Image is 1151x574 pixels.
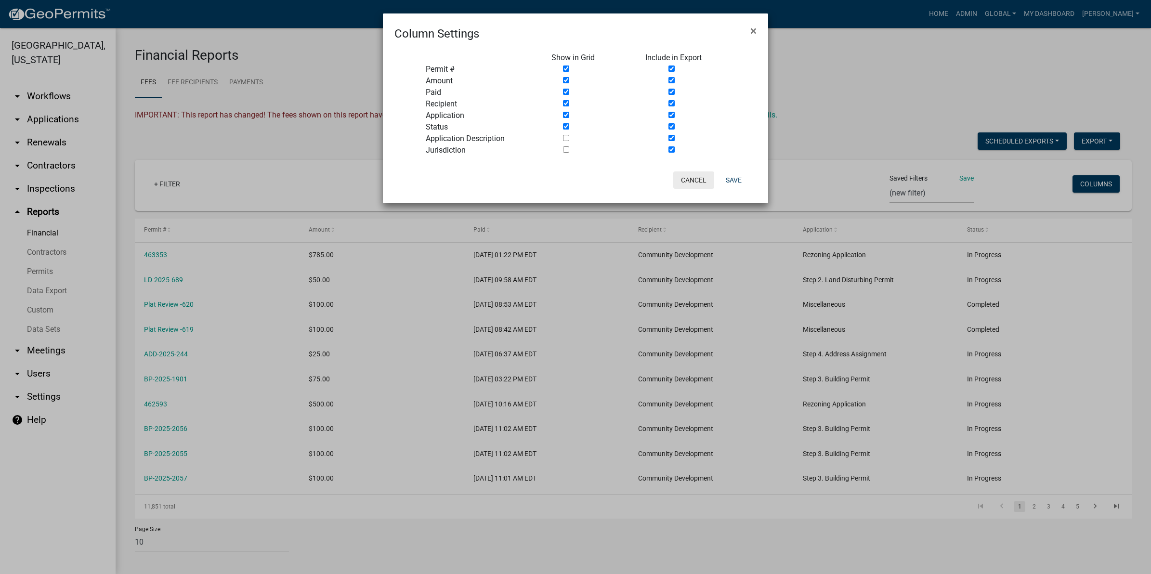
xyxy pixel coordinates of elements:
[544,52,639,64] div: Show in Grid
[419,133,544,144] div: Application Description
[419,110,544,121] div: Application
[419,144,544,156] div: Jurisdiction
[673,171,714,189] button: Cancel
[419,121,544,133] div: Status
[743,17,764,44] button: Close
[750,24,757,38] span: ×
[394,25,479,42] h4: Column Settings
[419,87,544,98] div: Paid
[638,52,732,64] div: Include in Export
[419,98,544,110] div: Recipient
[718,171,749,189] button: Save
[419,64,544,75] div: Permit #
[419,75,544,87] div: Amount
